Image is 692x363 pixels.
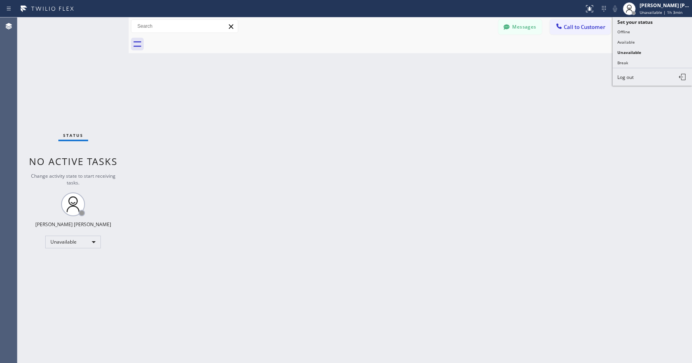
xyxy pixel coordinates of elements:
div: [PERSON_NAME] [PERSON_NAME] [35,221,111,228]
span: Call to Customer [564,23,605,31]
button: Mute [609,3,621,14]
div: Unavailable [45,236,101,248]
input: Search [131,20,238,33]
span: Unavailable | 1h 3min [640,10,682,15]
span: Change activity state to start receiving tasks. [31,173,116,186]
button: Messages [498,19,542,35]
div: [PERSON_NAME] [PERSON_NAME] [640,2,690,9]
span: Status [63,133,83,138]
button: Call to Customer [550,19,611,35]
span: No active tasks [29,155,118,168]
